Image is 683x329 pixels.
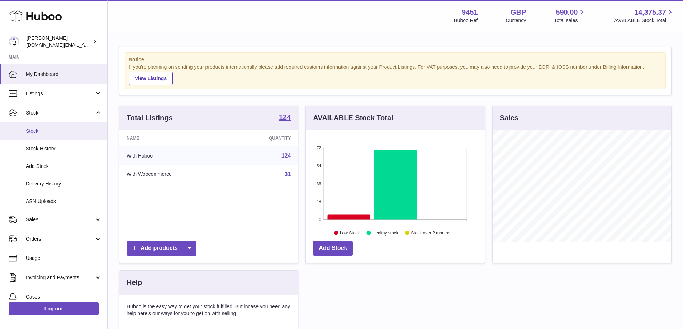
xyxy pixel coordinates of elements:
span: ASN Uploads [26,198,102,205]
strong: Notice [129,56,662,63]
span: 14,375.37 [634,8,666,17]
span: Cases [26,294,102,300]
span: Stock [26,110,94,116]
th: Quantity [230,130,298,146]
span: Stock [26,128,102,135]
a: 14,375.37 AVAILABLE Stock Total [614,8,674,24]
td: With Woocommerce [119,165,230,184]
text: Stock over 2 months [411,230,450,235]
div: [PERSON_NAME] [27,35,91,48]
text: 0 [319,217,321,222]
text: Healthy stock [373,230,399,235]
text: 18 [317,199,321,204]
a: 124 [281,153,291,159]
span: [DOMAIN_NAME][EMAIL_ADDRESS][DOMAIN_NAME] [27,42,143,48]
span: Orders [26,236,94,242]
strong: GBP [511,8,526,17]
a: Log out [9,302,99,315]
a: View Listings [129,72,173,85]
td: With Huboo [119,146,230,165]
text: 72 [317,146,321,150]
span: Listings [26,90,94,97]
span: Delivery History [26,180,102,187]
span: Total sales [554,17,586,24]
p: Huboo is the easy way to get your stock fulfilled. But incase you need any help here's our ways f... [127,303,291,317]
span: Invoicing and Payments [26,274,94,281]
a: 124 [279,113,291,122]
span: Stock History [26,145,102,152]
span: AVAILABLE Stock Total [614,17,674,24]
text: 54 [317,164,321,168]
text: Low Stock [340,230,360,235]
div: Huboo Ref [454,17,478,24]
h3: Sales [500,113,518,123]
a: Add Stock [313,241,353,256]
h3: Help [127,278,142,287]
a: Add products [127,241,196,256]
div: If you're planning on sending your products internationally please add required customs informati... [129,64,662,85]
img: amir.ch@gmail.com [9,36,19,47]
span: My Dashboard [26,71,102,78]
strong: 9451 [462,8,478,17]
span: Add Stock [26,163,102,170]
span: Usage [26,255,102,262]
strong: 124 [279,113,291,121]
text: 36 [317,182,321,186]
div: Currency [506,17,526,24]
span: Sales [26,216,94,223]
h3: Total Listings [127,113,173,123]
a: 31 [285,171,291,177]
span: 590.00 [556,8,578,17]
th: Name [119,130,230,146]
a: 590.00 Total sales [554,8,586,24]
h3: AVAILABLE Stock Total [313,113,393,123]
